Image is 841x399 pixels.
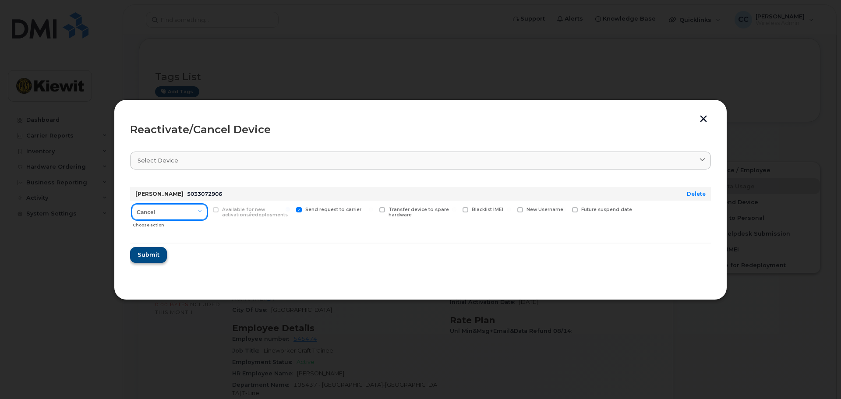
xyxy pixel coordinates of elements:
[687,191,706,197] a: Delete
[135,191,184,197] strong: [PERSON_NAME]
[581,207,632,212] span: Future suspend date
[472,207,503,212] span: Blacklist IMEI
[130,152,711,169] a: Select device
[562,207,566,212] input: Future suspend date
[286,207,290,212] input: Send request to carrier
[130,124,711,135] div: Reactivate/Cancel Device
[507,207,511,212] input: New Username
[202,207,207,212] input: Available for new activations/redeployments
[803,361,834,392] iframe: Messenger Launcher
[527,207,563,212] span: New Username
[187,191,222,197] span: 5033072906
[130,247,167,263] button: Submit
[138,251,159,259] span: Submit
[133,218,207,229] div: Choose action
[305,207,361,212] span: Send request to carrier
[369,207,373,212] input: Transfer device to spare hardware
[138,156,178,165] span: Select device
[389,207,449,218] span: Transfer device to spare hardware
[452,207,456,212] input: Blacklist IMEI
[222,207,288,218] span: Available for new activations/redeployments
